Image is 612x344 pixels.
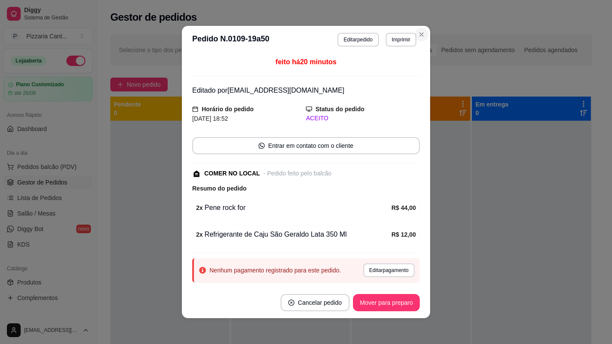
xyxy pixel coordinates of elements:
strong: 2 x [196,231,203,238]
div: ACEITO [306,114,420,123]
div: Nenhum pagamento registrado para este pedido. [209,266,341,275]
div: - Pedido feito pelo balcão [263,169,331,178]
strong: 2 x [196,204,203,211]
span: close-circle [288,300,294,306]
span: feito há 20 minutos [275,58,336,66]
button: Mover para preparo [353,294,420,311]
span: calendar [192,106,198,112]
button: Editarpagamento [363,263,415,277]
button: Close [415,28,428,41]
div: Pene rock for [196,203,391,213]
button: Imprimir [386,33,416,47]
span: Editado por [EMAIL_ADDRESS][DOMAIN_NAME] [192,87,344,94]
button: Editarpedido [337,33,378,47]
strong: R$ 44,00 [391,204,416,211]
span: [DATE] 18:52 [192,115,228,122]
span: desktop [306,106,312,112]
button: close-circleCancelar pedido [281,294,350,311]
div: Refrigerante de Caju São Geraldo Lata 350 Ml [196,229,391,240]
strong: Resumo do pedido [192,185,247,192]
span: whats-app [259,143,265,149]
strong: Horário do pedido [202,106,254,113]
strong: Status do pedido [315,106,365,113]
button: whats-appEntrar em contato com o cliente [192,137,420,154]
h3: Pedido N. 0109-19a50 [192,33,269,47]
strong: R$ 12,00 [391,231,416,238]
div: COMER NO LOCAL [204,169,260,178]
